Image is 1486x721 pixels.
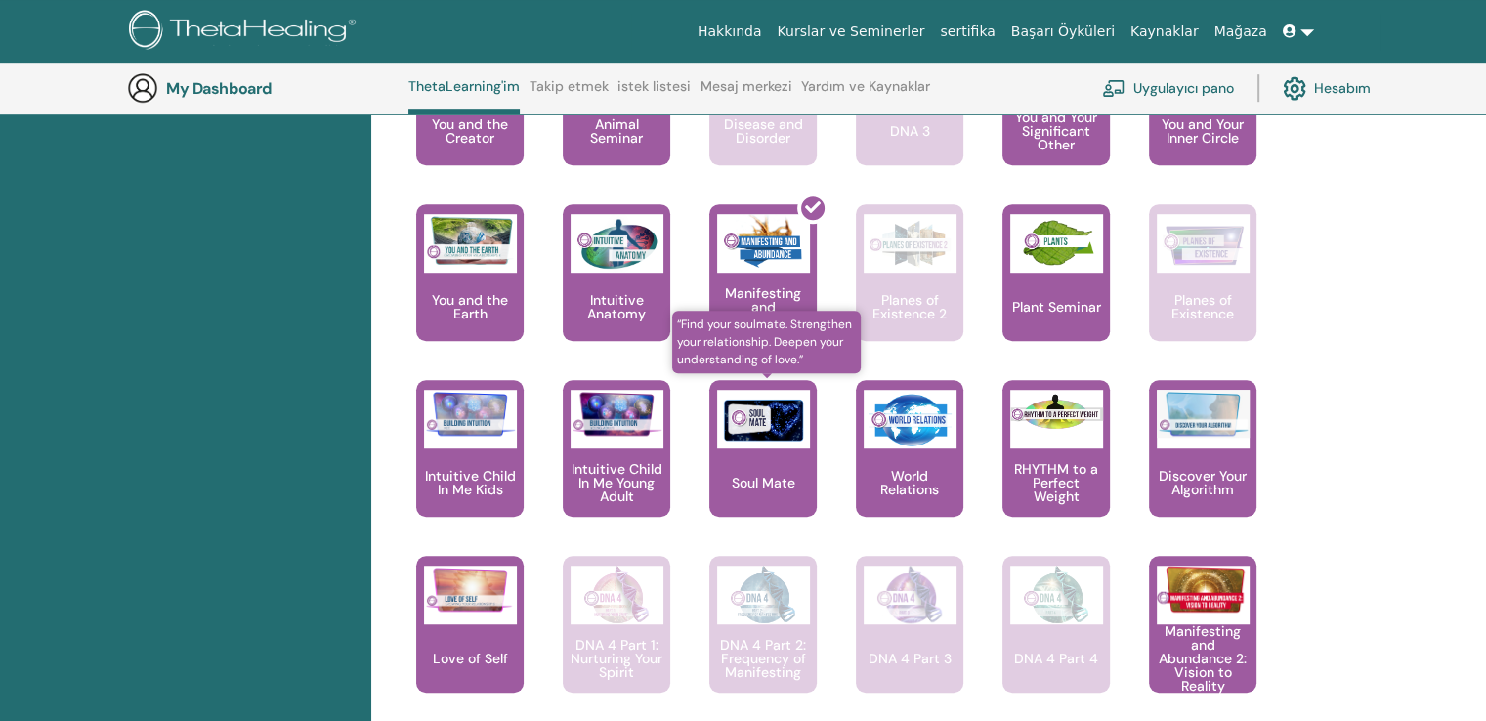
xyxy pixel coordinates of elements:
[1283,66,1371,109] a: Hesabım
[127,72,158,104] img: generic-user-icon.jpg
[1157,390,1250,438] img: Discover Your Algorithm
[1006,652,1106,665] p: DNA 4 Part 4
[856,28,963,204] a: DNA 3 DNA 3
[932,14,1002,50] a: sertifika
[1149,624,1256,693] p: Manifesting and Abundance 2: Vision to Reality
[424,214,517,267] img: You and the Earth
[1003,14,1123,50] a: Başarı Öyküleri
[424,390,517,438] img: Intuitive Child In Me Kids
[1010,566,1103,624] img: DNA 4 Part 4
[856,380,963,556] a: World Relations World Relations
[801,78,930,109] a: Yardım ve Kaynaklar
[563,293,670,320] p: Intuitive Anatomy
[563,204,670,380] a: Intuitive Anatomy Intuitive Anatomy
[1010,214,1103,273] img: Plant Seminar
[1002,380,1110,556] a: RHYTHM to a Perfect Weight RHYTHM to a Perfect Weight
[864,390,956,448] img: World Relations
[672,311,861,373] span: “Find your soulmate. Strengthen your relationship. Deepen your understanding of love.”
[1010,390,1103,435] img: RHYTHM to a Perfect Weight
[571,390,663,438] img: Intuitive Child In Me Young Adult
[563,462,670,503] p: Intuitive Child In Me Young Adult
[856,293,963,320] p: Planes of Existence 2
[129,10,362,54] img: logo.png
[1002,204,1110,380] a: Plant Seminar Plant Seminar
[1102,79,1125,97] img: chalkboard-teacher.svg
[882,124,938,138] p: DNA 3
[856,204,963,380] a: Planes of Existence 2 Planes of Existence 2
[709,380,817,556] a: “Find your soulmate. Strengthen your relationship. Deepen your understanding of love.” Soul Mate ...
[1149,380,1256,556] a: Discover Your Algorithm Discover Your Algorithm
[1149,204,1256,380] a: Planes of Existence Planes of Existence
[769,14,932,50] a: Kurslar ve Seminerler
[563,638,670,679] p: DNA 4 Part 1: Nurturing Your Spirit
[416,293,524,320] p: You and the Earth
[1149,293,1256,320] p: Planes of Existence
[709,28,817,204] a: Disease and Disorder Disease and Disorder
[1123,14,1207,50] a: Kaynaklar
[1283,71,1306,105] img: cog.svg
[1157,566,1250,614] img: Manifesting and Abundance 2: Vision to Reality
[717,566,810,624] img: DNA 4 Part 2: Frequency of Manifesting
[425,652,516,665] p: Love of Self
[709,638,817,679] p: DNA 4 Part 2: Frequency of Manifesting
[416,380,524,556] a: Intuitive Child In Me Kids Intuitive Child In Me Kids
[1002,28,1110,204] a: You and Your Significant Other You and Your Significant Other
[563,28,670,204] a: Animal Seminar Animal Seminar
[709,117,817,145] p: Disease and Disorder
[408,78,520,114] a: ThetaLearning'im
[1102,66,1234,109] a: Uygulayıcı pano
[416,117,524,145] p: You and the Creator
[717,214,810,273] img: Manifesting and Abundance
[1149,469,1256,496] p: Discover Your Algorithm
[856,469,963,496] p: World Relations
[416,204,524,380] a: You and the Earth You and the Earth
[861,652,959,665] p: DNA 4 Part 3
[1149,117,1256,145] p: You and Your Inner Circle
[690,14,770,50] a: Hakkında
[617,78,691,109] a: istek listesi
[166,79,361,98] h3: My Dashboard
[709,286,817,327] p: Manifesting and Abundance
[717,390,810,448] img: Soul Mate
[709,204,817,380] a: Manifesting and Abundance Manifesting and Abundance
[864,214,956,273] img: Planes of Existence 2
[571,566,663,624] img: DNA 4 Part 1: Nurturing Your Spirit
[416,28,524,204] a: You and the Creator You and the Creator
[571,214,663,273] img: Intuitive Anatomy
[563,117,670,145] p: Animal Seminar
[424,566,517,614] img: Love of Self
[864,566,956,624] img: DNA 4 Part 3
[530,78,609,109] a: Takip etmek
[724,476,803,489] p: Soul Mate
[416,469,524,496] p: Intuitive Child In Me Kids
[1002,462,1110,503] p: RHYTHM to a Perfect Weight
[1004,300,1109,314] p: Plant Seminar
[1206,14,1274,50] a: Mağaza
[1002,110,1110,151] p: You and Your Significant Other
[1157,214,1250,273] img: Planes of Existence
[563,380,670,556] a: Intuitive Child In Me Young Adult Intuitive Child In Me Young Adult
[1149,28,1256,204] a: You and Your Inner Circle You and Your Inner Circle
[701,78,792,109] a: Mesaj merkezi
